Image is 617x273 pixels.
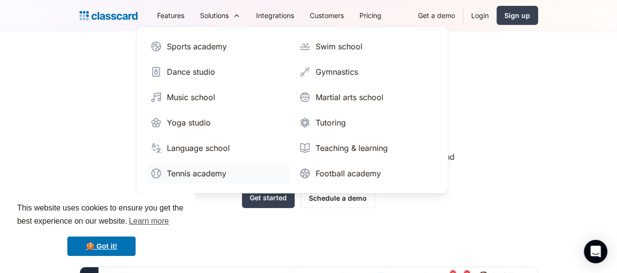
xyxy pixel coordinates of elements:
a: Swim school [295,37,438,56]
a: Gymnastics [295,62,438,82]
div: Solutions [192,4,248,26]
a: learn more about cookies [127,214,170,229]
div: Football academy [316,168,381,179]
a: Football academy [295,164,438,183]
a: Features [149,4,192,26]
a: Get started [242,188,295,208]
a: Dance studio [146,62,289,82]
a: Schedule a demo [300,188,375,208]
div: Teaching & learning [316,142,388,154]
a: Teaching & learning [295,138,438,158]
a: Customers [302,4,352,26]
a: Martial arts school [295,87,438,107]
div: Swim school [316,41,362,52]
a: Tutoring [295,113,438,132]
div: Tennis academy [167,168,226,179]
a: Tennis academy [146,164,289,183]
div: Dance studio [167,66,215,78]
a: Sign up [497,6,538,25]
div: Language school [167,142,230,154]
div: Martial arts school [316,91,383,103]
a: Music school [146,87,289,107]
div: Gymnastics [316,66,358,78]
div: Open Intercom Messenger [584,240,607,263]
span: This website uses cookies to ensure you get the best experience on our website. [17,202,186,229]
a: Yoga studio [146,113,289,132]
div: Tutoring [316,117,346,128]
a: Integrations [248,4,302,26]
a: Language school [146,138,289,158]
a: home [80,9,138,22]
a: Sports academy [146,37,289,56]
div: Sports academy [167,41,227,52]
a: Login [463,4,497,26]
div: Music school [167,91,215,103]
a: Pricing [352,4,389,26]
div: cookieconsent [8,193,195,265]
a: dismiss cookie message [67,236,136,256]
a: Get a demo [410,4,463,26]
nav: Solutions [136,26,448,193]
div: Sign up [504,10,530,21]
div: Yoga studio [167,117,211,128]
div: Solutions [200,10,229,21]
